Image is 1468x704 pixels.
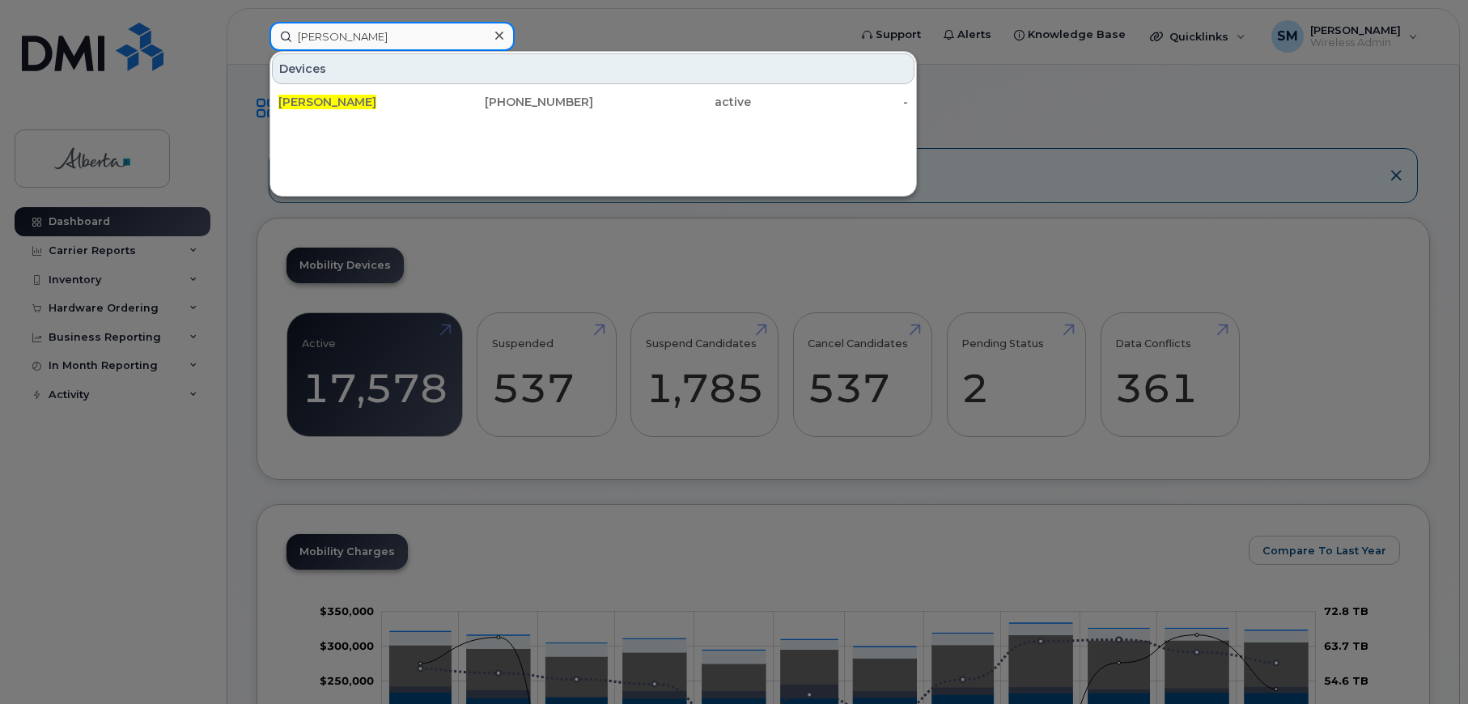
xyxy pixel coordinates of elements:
div: active [593,94,751,110]
div: Devices [272,53,914,84]
a: [PERSON_NAME][PHONE_NUMBER]active- [272,87,914,117]
div: - [751,94,909,110]
div: [PHONE_NUMBER] [436,94,594,110]
span: [PERSON_NAME] [278,95,376,109]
